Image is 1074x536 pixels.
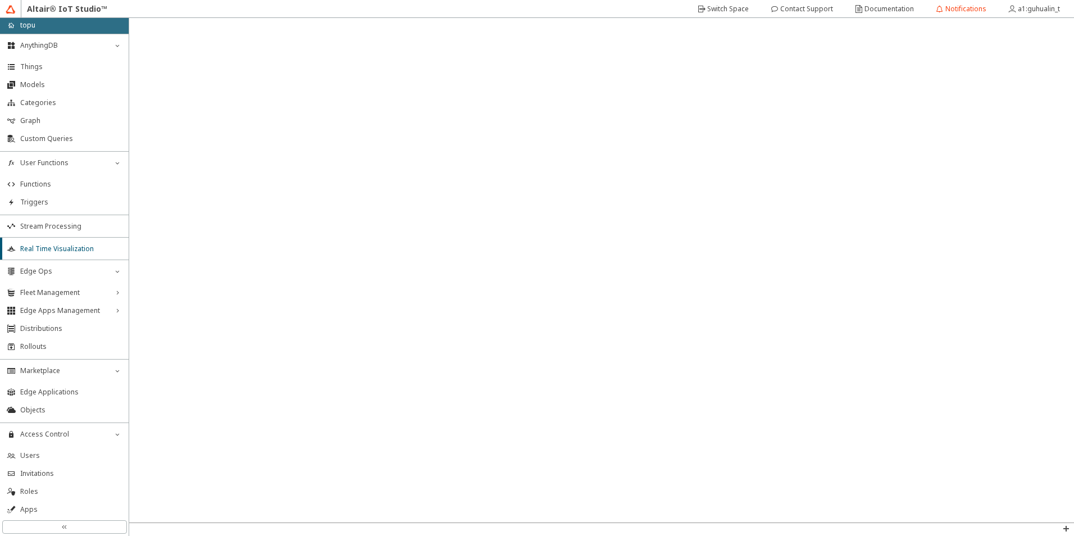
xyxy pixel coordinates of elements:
[20,98,122,107] span: Categories
[20,430,108,439] span: Access Control
[20,406,122,415] span: Objects
[20,20,35,30] p: topu
[20,116,122,125] span: Graph
[20,342,122,351] span: Rollouts
[20,451,122,460] span: Users
[20,469,122,478] span: Invitations
[20,505,122,514] span: Apps
[20,306,108,315] span: Edge Apps Management
[20,388,122,397] span: Edge Applications
[20,41,108,50] span: AnythingDB
[129,18,1074,523] iframe: Real Time Visualization
[20,62,122,71] span: Things
[20,134,122,143] span: Custom Queries
[20,80,122,89] span: Models
[20,244,122,253] span: Real Time Visualization
[20,198,122,207] span: Triggers
[20,487,122,496] span: Roles
[20,180,122,189] span: Functions
[20,324,122,333] span: Distributions
[20,222,122,231] span: Stream Processing
[20,288,108,297] span: Fleet Management
[20,366,108,375] span: Marketplace
[20,267,108,276] span: Edge Ops
[20,158,108,167] span: User Functions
